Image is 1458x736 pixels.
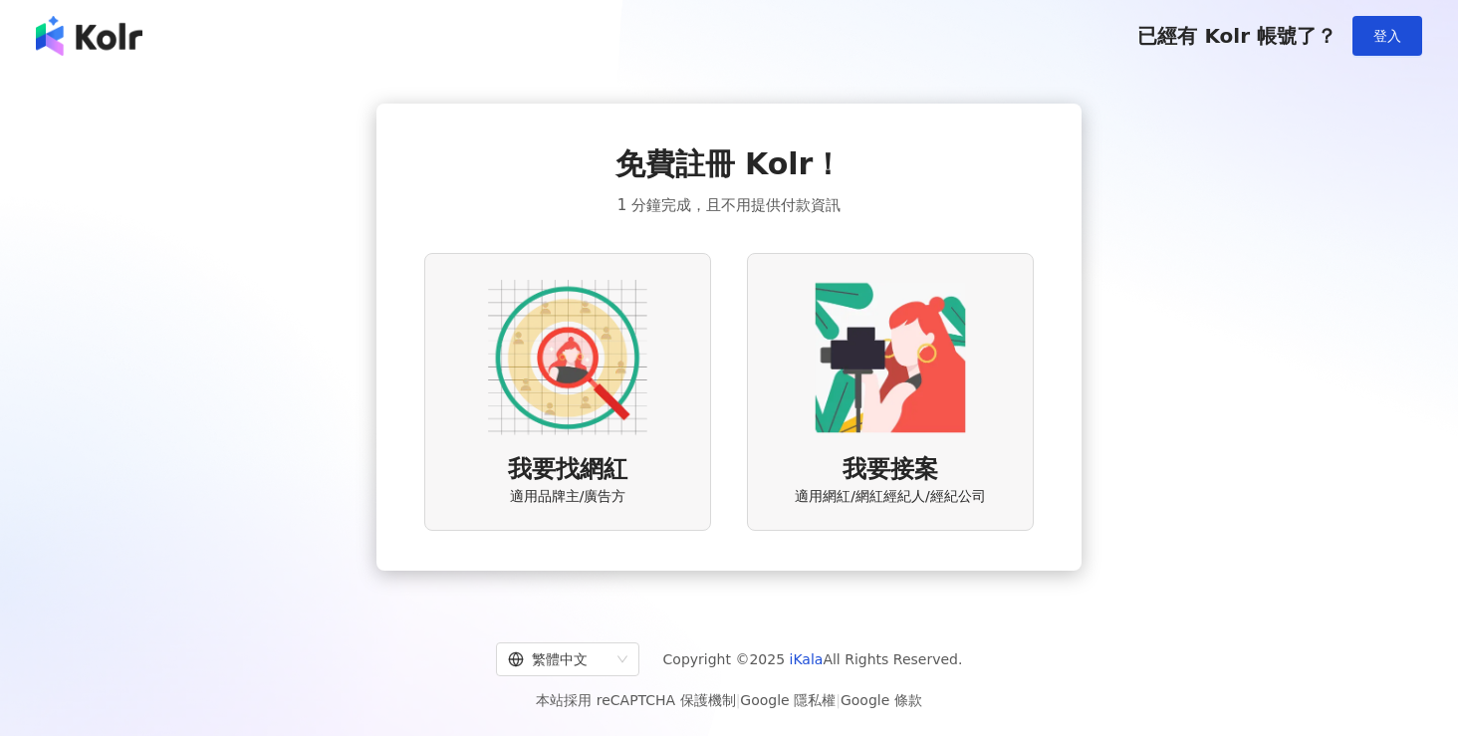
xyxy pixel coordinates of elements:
[736,692,741,708] span: |
[795,487,985,507] span: 適用網紅/網紅經紀人/經紀公司
[790,651,824,667] a: iKala
[617,193,841,217] span: 1 分鐘完成，且不用提供付款資訊
[1137,24,1336,48] span: 已經有 Kolr 帳號了？
[811,278,970,437] img: KOL identity option
[841,692,922,708] a: Google 條款
[843,453,938,487] span: 我要接案
[536,688,921,712] span: 本站採用 reCAPTCHA 保護機制
[1352,16,1422,56] button: 登入
[836,692,841,708] span: |
[1373,28,1401,44] span: 登入
[510,487,626,507] span: 適用品牌主/廣告方
[508,453,627,487] span: 我要找網紅
[488,278,647,437] img: AD identity option
[740,692,836,708] a: Google 隱私權
[508,643,609,675] div: 繁體中文
[36,16,142,56] img: logo
[663,647,963,671] span: Copyright © 2025 All Rights Reserved.
[615,143,844,185] span: 免費註冊 Kolr！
